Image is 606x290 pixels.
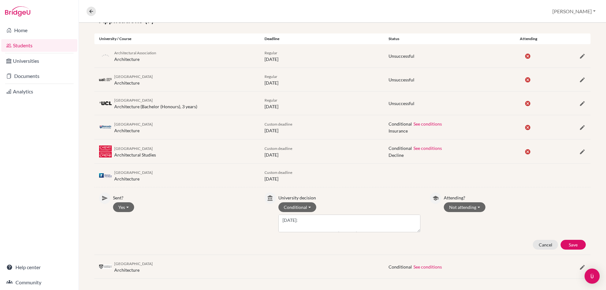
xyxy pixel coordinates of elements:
div: [DATE] [260,97,384,110]
a: Analytics [1,85,77,98]
a: Students [1,39,77,52]
div: Architecture [114,49,156,62]
img: gb_u80_k_0s28jx.png [99,101,112,105]
div: Status [384,36,508,42]
div: Architecture [114,260,153,273]
span: Decline [389,152,442,158]
span: Custom deadline [264,170,292,175]
a: Universities [1,55,77,67]
div: [DATE] [260,121,384,134]
a: Community [1,276,77,289]
span: Conditional [389,121,412,127]
div: Deadline [260,36,384,42]
div: [DATE] [260,73,384,86]
button: See conditions [413,145,442,152]
button: See conditions [413,263,442,270]
span: Unsuccessful [389,53,414,59]
p: University decision [278,192,420,201]
img: gb_u65_cv_3ccrg.png [99,78,112,81]
p: Attending? [444,192,586,201]
button: Save [561,240,586,250]
span: Conditional [389,264,412,269]
div: [DATE] [260,169,384,182]
button: [PERSON_NAME] [550,5,598,17]
div: University / Course [94,36,260,42]
img: Bridge-U [5,6,30,16]
div: Architecture (Bachelor (Honours), 3 years) [114,97,197,110]
span: Insurance [389,127,442,134]
span: [GEOGRAPHIC_DATA] [114,74,153,79]
span: Custom deadline [264,122,292,127]
p: Sent? [113,192,255,201]
a: Home [1,24,77,37]
a: Help center [1,261,77,274]
a: Documents [1,70,77,82]
span: Regular [264,74,277,79]
div: Architecture [114,169,153,182]
div: Attending [508,36,549,42]
div: Open Intercom Messenger [585,269,600,284]
span: Regular [264,98,277,103]
img: gb_n21_ao6kcq1q.png [99,121,112,133]
span: Regular [264,50,277,55]
button: Cancel [533,240,558,250]
span: [GEOGRAPHIC_DATA] [114,98,153,103]
img: gb_n84_i4os0icp.png [99,173,112,178]
div: [DATE] [260,49,384,62]
span: Architectural Association [114,50,156,55]
div: [DATE] [260,145,384,158]
span: Conditional [389,145,412,151]
div: Architecture [114,73,153,86]
img: au_sydn__e3n7a71.png [99,264,112,269]
button: Not attending [444,202,485,212]
button: Yes [113,202,134,212]
span: Unsuccessful [389,101,414,106]
span: Unsuccessful [389,77,414,82]
span: [GEOGRAPHIC_DATA] [114,122,153,127]
span: Custom deadline [264,146,292,151]
span: [GEOGRAPHIC_DATA] [114,261,153,266]
img: default-university-logo-42dd438d0b49c2174d4c41c49dcd67eec2da6d16b3a2f6d5de70cc347232e317.png [99,50,112,62]
button: See conditions [413,120,442,127]
div: Architecture [114,121,153,134]
span: [GEOGRAPHIC_DATA] [114,170,153,175]
img: gb_c15_v2z1_dz5.png [99,145,112,157]
span: [GEOGRAPHIC_DATA] [114,146,153,151]
button: Conditional [278,202,316,212]
div: Architectural Studies [114,145,156,158]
